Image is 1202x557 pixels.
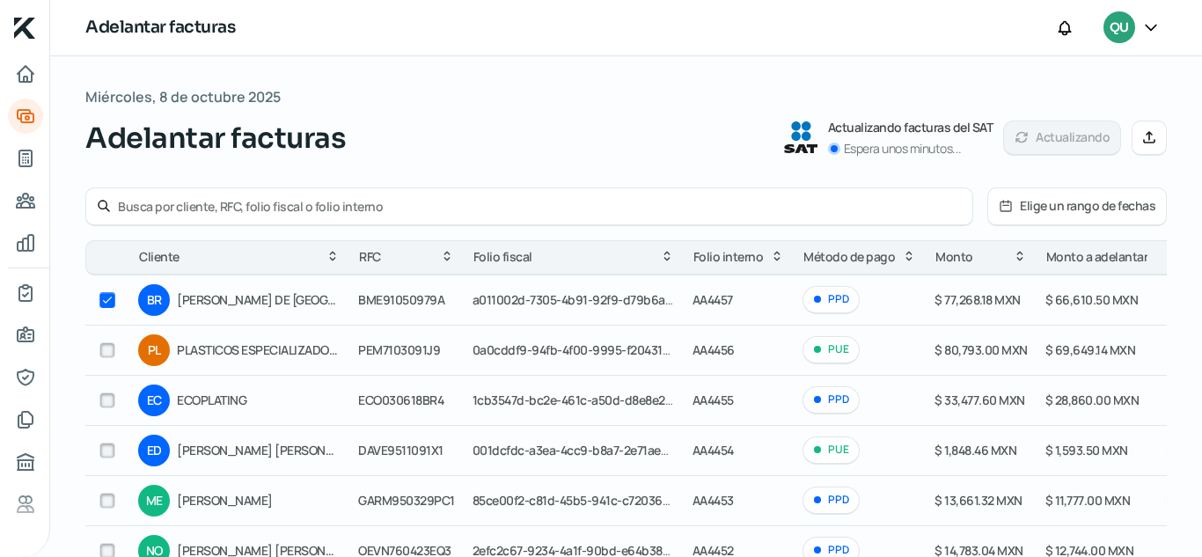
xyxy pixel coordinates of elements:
[1166,442,1192,458] span: MXN
[1045,392,1140,408] span: $ 28,860.00 MXN
[1045,291,1139,308] span: $ 66,610.50 MXN
[934,341,1028,358] span: $ 80,793.00 MXN
[358,291,444,308] span: BME91050979A
[85,84,281,110] span: Miércoles, 8 de octubre 2025
[693,442,734,458] span: AA4454
[8,360,43,395] a: Representantes
[177,490,341,511] span: [PERSON_NAME]
[934,442,1016,458] span: $ 1,848.46 MXN
[139,246,180,268] span: Cliente
[177,390,341,411] span: ECOPLATING
[473,442,702,458] span: 001dcfdc-a3ea-4cc9-b8a7-2e71ae876c9d
[935,246,973,268] span: Monto
[8,487,43,522] a: Referencias
[803,246,895,268] span: Método de pago
[803,386,860,414] div: PPD
[85,15,235,40] h1: Adelantar facturas
[8,56,43,92] a: Inicio
[803,286,860,313] div: PPD
[934,291,1021,308] span: $ 77,268.18 MXN
[8,99,43,134] a: Adelantar facturas
[693,246,764,268] span: Folio interno
[803,336,860,363] div: PUE
[473,492,700,509] span: 85ce00f2-c81d-45b5-941c-c720367757a5
[784,121,817,153] img: SAT logo
[118,198,962,215] input: Busca por cliente, RFC, folio fiscal o folio interno
[803,436,860,464] div: PUE
[988,188,1166,224] button: Elige un rango de fechas
[8,141,43,176] a: Tus créditos
[1166,291,1191,308] span: USD
[1166,392,1192,408] span: MXN
[138,334,170,366] div: PL
[473,392,704,408] span: 1cb3547d-bc2e-461c-a50d-d8e8e20849f4
[693,291,733,308] span: AA4457
[473,341,703,358] span: 0a0cddf9-94fb-4f00-9995-f2043167ebd7
[473,291,703,308] span: a011002d-7305-4b91-92f9-d79b6a8f79eb
[85,117,346,159] span: Adelantar facturas
[934,392,1025,408] span: $ 33,477.60 MXN
[934,492,1022,509] span: $ 13,661.32 MXN
[138,485,170,517] div: ME
[1003,121,1121,156] button: Actualizando
[844,138,962,159] p: Espera unos minutos...
[828,117,993,138] p: Actualizando facturas del SAT
[177,289,341,311] span: [PERSON_NAME] DE [GEOGRAPHIC_DATA]
[138,284,170,316] div: BR
[693,392,734,408] span: AA4455
[8,225,43,260] a: Mis finanzas
[8,402,43,437] a: Documentos
[177,440,341,461] span: [PERSON_NAME] [PERSON_NAME]
[138,385,170,416] div: EC
[1045,492,1131,509] span: $ 11,777.00 MXN
[8,318,43,353] a: Información general
[358,392,443,408] span: ECO030618BR4
[358,492,455,509] span: GARM950329PC1
[358,341,440,358] span: PEM7103091J9
[138,435,170,466] div: ED
[693,341,735,358] span: AA4456
[1045,442,1128,458] span: $ 1,593.50 MXN
[8,183,43,218] a: Pago a proveedores
[1046,246,1148,268] span: Monto a adelantar
[803,487,860,514] div: PPD
[177,340,341,361] span: PLASTICOS ESPECIALIZADOS MEXICANOS
[358,442,443,458] span: DAVE9511091X1
[8,444,43,480] a: Buró de crédito
[1110,18,1128,39] span: QU
[1166,492,1192,509] span: MXN
[693,492,734,509] span: AA4453
[8,275,43,311] a: Mi contrato
[359,246,381,268] span: RFC
[1166,341,1192,358] span: MXN
[1045,341,1136,358] span: $ 69,649.14 MXN
[473,246,532,268] span: Folio fiscal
